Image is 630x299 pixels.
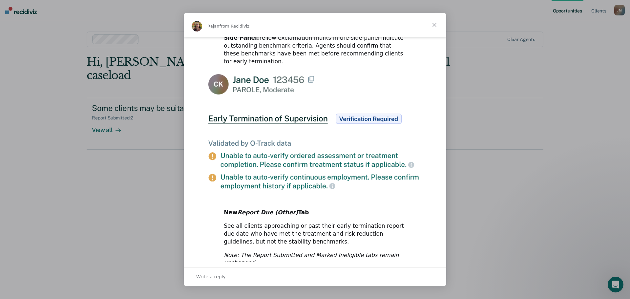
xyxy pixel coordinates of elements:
[192,21,202,32] img: Profile image for Rajan
[224,209,309,216] b: New Tab
[423,13,446,37] span: Close
[196,272,230,281] span: Write a reply…
[207,24,220,29] span: Rajan
[224,252,399,266] i: Note: The Report Submitted and Marked Ineligible tabs remain unchanged.
[238,209,298,216] i: Report Due (Other)
[184,267,446,286] div: Open conversation and reply
[224,34,406,65] div: Yellow exclamation marks in the side panel indicate outstanding benchmark criteria. Agents should...
[224,34,259,41] b: Side Panel:
[224,222,406,246] div: See all clients approaching or past their early termination report due date who have met the trea...
[220,24,250,29] span: from Recidiviz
